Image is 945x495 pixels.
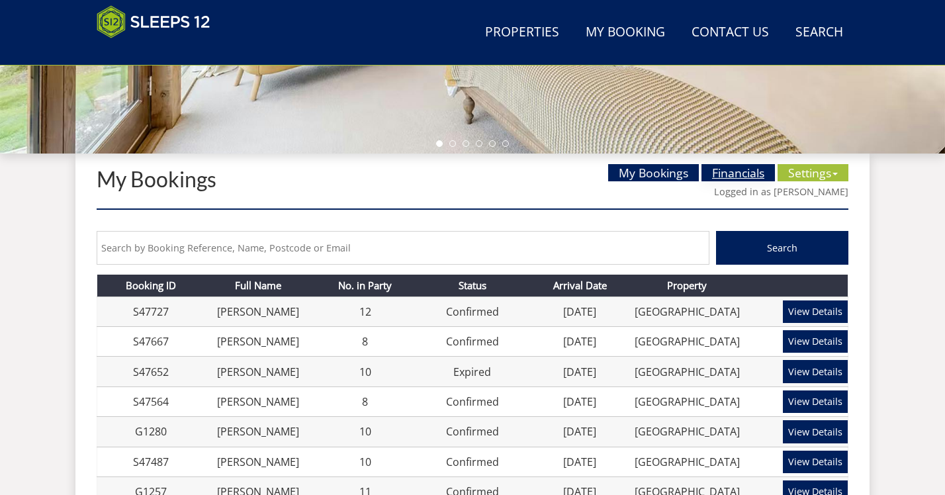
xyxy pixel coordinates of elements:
[453,365,491,379] a: Expired
[716,231,848,265] button: Search
[133,365,169,379] a: S47652
[446,394,499,409] a: Confirmed
[563,365,596,379] a: [DATE]
[580,18,670,48] a: My Booking
[97,231,709,265] input: Search by Booking Reference, Name, Postcode or Email
[217,394,299,409] a: [PERSON_NAME]
[635,394,740,409] a: [GEOGRAPHIC_DATA]
[783,390,848,413] a: View Details
[633,275,741,296] th: Property
[446,304,499,319] a: Confirmed
[217,365,299,379] a: [PERSON_NAME]
[446,334,499,349] a: Confirmed
[778,164,848,181] a: Settings
[783,330,848,353] a: View Details
[97,166,216,192] a: My Bookings
[362,394,368,409] a: 8
[362,334,368,349] a: 8
[635,365,740,379] a: [GEOGRAPHIC_DATA]
[217,424,299,439] a: [PERSON_NAME]
[419,275,526,296] th: Status
[359,304,371,319] a: 12
[133,334,169,349] a: S47667
[783,360,848,382] a: View Details
[767,242,797,254] span: Search
[783,451,848,473] a: View Details
[217,304,299,319] a: [PERSON_NAME]
[563,424,596,439] a: [DATE]
[359,424,371,439] a: 10
[563,334,596,349] a: [DATE]
[635,304,740,319] a: [GEOGRAPHIC_DATA]
[446,424,499,439] a: Confirmed
[480,18,564,48] a: Properties
[97,275,204,296] th: Booking ID
[783,420,848,443] a: View Details
[701,164,775,181] a: Financials
[135,424,167,439] a: G1280
[446,455,499,469] a: Confirmed
[563,394,596,409] a: [DATE]
[563,304,596,319] a: [DATE]
[783,300,848,323] a: View Details
[217,455,299,469] a: [PERSON_NAME]
[359,455,371,469] a: 10
[790,18,848,48] a: Search
[97,5,210,38] img: Sleeps 12
[635,455,740,469] a: [GEOGRAPHIC_DATA]
[635,424,740,439] a: [GEOGRAPHIC_DATA]
[133,394,169,409] a: S47564
[608,164,699,181] a: My Bookings
[133,304,169,319] a: S47727
[204,275,312,296] th: Full Name
[90,46,229,58] iframe: Customer reviews powered by Trustpilot
[686,18,774,48] a: Contact Us
[359,365,371,379] a: 10
[635,334,740,349] a: [GEOGRAPHIC_DATA]
[217,334,299,349] a: [PERSON_NAME]
[714,185,848,198] a: Logged in as [PERSON_NAME]
[312,275,419,296] th: No. in Party
[526,275,633,296] th: Arrival Date
[563,455,596,469] a: [DATE]
[133,455,169,469] a: S47487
